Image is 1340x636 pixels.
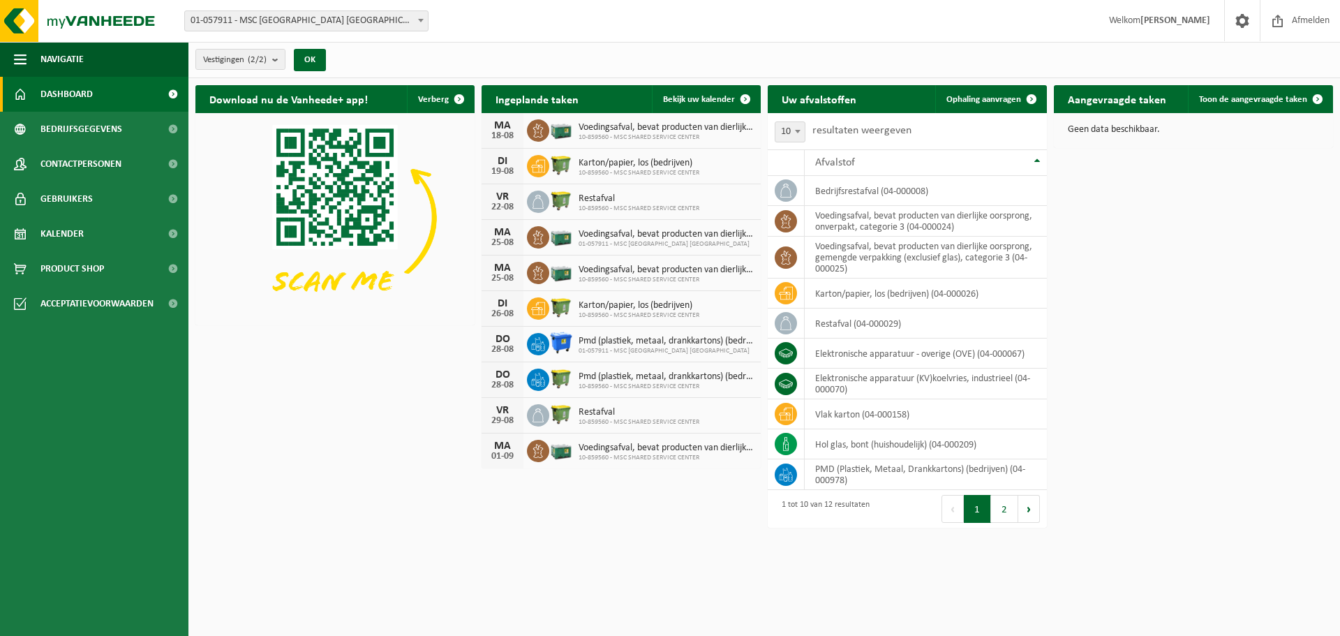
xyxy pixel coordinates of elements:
span: Gebruikers [40,182,93,216]
span: Vestigingen [203,50,267,71]
span: 10-859560 - MSC SHARED SERVICE CENTER [579,418,699,427]
div: 28-08 [489,380,516,390]
div: DO [489,334,516,345]
span: Navigatie [40,42,84,77]
span: Dashboard [40,77,93,112]
img: WB-1100-HPE-GN-51 [549,188,573,212]
span: Restafval [579,193,699,205]
img: PB-LB-0680-HPE-GN-01 [549,438,573,461]
a: Toon de aangevraagde taken [1188,85,1332,113]
td: voedingsafval, bevat producten van dierlijke oorsprong, gemengde verpakking (exclusief glas), cat... [805,237,1047,279]
span: 01-057911 - MSC BELGIUM NV - ANTWERPEN [184,10,429,31]
a: Ophaling aanvragen [935,85,1045,113]
button: Vestigingen(2/2) [195,49,285,70]
h2: Aangevraagde taken [1054,85,1180,112]
span: Voedingsafval, bevat producten van dierlijke oorsprong, onverpakt, categorie 3 [579,229,754,240]
button: OK [294,49,326,71]
td: restafval (04-000029) [805,309,1047,339]
span: 10-859560 - MSC SHARED SERVICE CENTER [579,276,754,284]
span: Afvalstof [815,157,855,168]
div: VR [489,191,516,202]
label: resultaten weergeven [812,125,911,136]
span: Restafval [579,407,699,418]
span: 01-057911 - MSC [GEOGRAPHIC_DATA] [GEOGRAPHIC_DATA] [579,240,754,249]
span: 10-859560 - MSC SHARED SERVICE CENTER [579,454,754,462]
img: WB-1100-HPE-GN-51 [549,367,573,390]
div: 19-08 [489,167,516,177]
td: elektronische apparatuur (KV)koelvries, industrieel (04-000070) [805,369,1047,399]
button: 2 [991,495,1018,523]
span: Voedingsafval, bevat producten van dierlijke oorsprong, gemengde verpakking (exc... [579,122,754,133]
td: bedrijfsrestafval (04-000008) [805,176,1047,206]
span: Toon de aangevraagde taken [1199,95,1307,104]
img: PB-LB-0680-HPE-GN-01 [549,260,573,283]
div: VR [489,405,516,416]
td: elektronische apparatuur - overige (OVE) (04-000067) [805,339,1047,369]
div: DI [489,298,516,309]
span: Bekijk uw kalender [663,95,735,104]
p: Geen data beschikbaar. [1068,125,1319,135]
img: WB-1100-HPE-GN-51 [549,295,573,319]
div: MA [489,441,516,452]
td: vlak karton (04-000158) [805,399,1047,429]
a: Bekijk uw kalender [652,85,759,113]
span: Pmd (plastiek, metaal, drankkartons) (bedrijven) [579,336,754,347]
span: 10-859560 - MSC SHARED SERVICE CENTER [579,383,754,391]
span: Acceptatievoorwaarden [40,286,154,321]
strong: [PERSON_NAME] [1140,15,1210,26]
span: 01-057911 - MSC [GEOGRAPHIC_DATA] [GEOGRAPHIC_DATA] [579,347,754,355]
div: 22-08 [489,202,516,212]
div: 29-08 [489,416,516,426]
span: Contactpersonen [40,147,121,182]
span: 01-057911 - MSC BELGIUM NV - ANTWERPEN [185,11,428,31]
td: karton/papier, los (bedrijven) (04-000026) [805,279,1047,309]
span: Pmd (plastiek, metaal, drankkartons) (bedrijven) [579,371,754,383]
span: 10 [775,122,805,142]
count: (2/2) [248,55,267,64]
span: 10-859560 - MSC SHARED SERVICE CENTER [579,133,754,142]
img: WB-1100-HPE-BE-04 [549,331,573,355]
span: Karton/papier, los (bedrijven) [579,300,699,311]
span: Karton/papier, los (bedrijven) [579,158,699,169]
h2: Ingeplande taken [482,85,593,112]
img: WB-1100-HPE-GN-51 [549,402,573,426]
div: 26-08 [489,309,516,319]
td: hol glas, bont (huishoudelijk) (04-000209) [805,429,1047,459]
div: 25-08 [489,274,516,283]
span: Kalender [40,216,84,251]
button: Previous [941,495,964,523]
div: 01-09 [489,452,516,461]
img: PB-LB-0680-HPE-GN-01 [549,224,573,248]
img: Download de VHEPlus App [195,113,475,323]
div: MA [489,227,516,238]
img: WB-1100-HPE-GN-51 [549,153,573,177]
span: 10-859560 - MSC SHARED SERVICE CENTER [579,169,699,177]
span: 10-859560 - MSC SHARED SERVICE CENTER [579,311,699,320]
button: Next [1018,495,1040,523]
span: Bedrijfsgegevens [40,112,122,147]
div: 25-08 [489,238,516,248]
button: Verberg [407,85,473,113]
span: Verberg [418,95,449,104]
div: DO [489,369,516,380]
h2: Download nu de Vanheede+ app! [195,85,382,112]
td: voedingsafval, bevat producten van dierlijke oorsprong, onverpakt, categorie 3 (04-000024) [805,206,1047,237]
h2: Uw afvalstoffen [768,85,870,112]
span: 10-859560 - MSC SHARED SERVICE CENTER [579,205,699,213]
div: 28-08 [489,345,516,355]
div: DI [489,156,516,167]
span: Product Shop [40,251,104,286]
button: 1 [964,495,991,523]
div: MA [489,120,516,131]
img: PB-LB-0680-HPE-GN-01 [549,117,573,141]
span: Voedingsafval, bevat producten van dierlijke oorsprong, gemengde verpakking (exc... [579,443,754,454]
span: Voedingsafval, bevat producten van dierlijke oorsprong, gemengde verpakking (exc... [579,265,754,276]
td: PMD (Plastiek, Metaal, Drankkartons) (bedrijven) (04-000978) [805,459,1047,490]
div: 1 tot 10 van 12 resultaten [775,494,870,524]
div: 18-08 [489,131,516,141]
span: 10 [775,121,805,142]
div: MA [489,262,516,274]
span: Ophaling aanvragen [946,95,1021,104]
